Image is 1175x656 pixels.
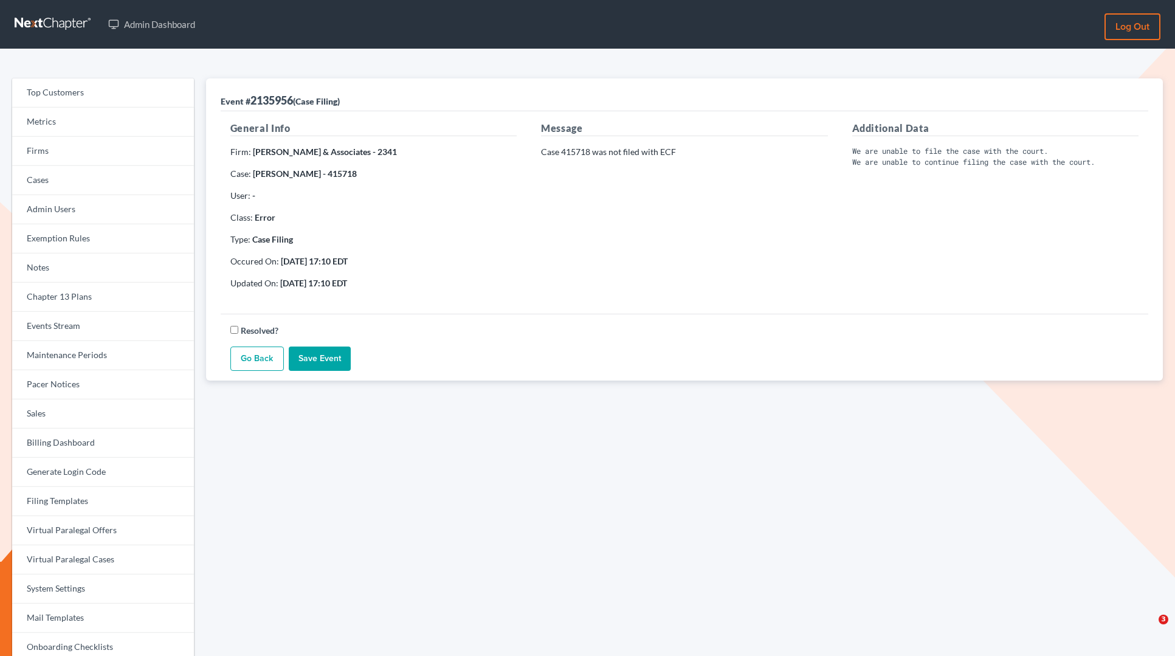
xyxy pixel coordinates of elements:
a: Sales [12,399,194,429]
a: Filing Templates [12,487,194,516]
p: Case 415718 was not filed with ECF [541,146,827,158]
a: Metrics [12,108,194,137]
a: Virtual Paralegal Cases [12,545,194,575]
a: Chapter 13 Plans [12,283,194,312]
strong: [PERSON_NAME] - 415718 [253,168,357,179]
a: Exemption Rules [12,224,194,254]
a: Notes [12,254,194,283]
span: 3 [1159,615,1168,624]
iframe: Intercom live chat [1134,615,1163,644]
span: User: [230,190,250,201]
a: Top Customers [12,78,194,108]
strong: [DATE] 17:10 EDT [281,256,348,266]
span: (Case Filing) [293,96,340,106]
a: Cases [12,166,194,195]
input: Save Event [289,347,351,371]
a: Pacer Notices [12,370,194,399]
span: Class: [230,212,253,223]
strong: Error [255,212,275,223]
a: Virtual Paralegal Offers [12,516,194,545]
span: Case: [230,168,251,179]
a: Admin Users [12,195,194,224]
a: Log out [1104,13,1160,40]
span: Occured On: [230,256,279,266]
strong: - [252,190,255,201]
pre: We are unable to file the case with the court. We are unable to continue filing the case with the... [852,146,1139,167]
span: Updated On: [230,278,278,288]
a: Go Back [230,347,284,371]
a: Admin Dashboard [102,13,201,35]
span: Firm: [230,147,251,157]
strong: [DATE] 17:10 EDT [280,278,347,288]
span: Event # [221,96,250,106]
div: 2135956 [221,93,340,108]
label: Resolved? [241,324,278,337]
h5: General Info [230,121,517,136]
span: Type: [230,234,250,244]
a: Billing Dashboard [12,429,194,458]
strong: Case Filing [252,234,293,244]
a: Firms [12,137,194,166]
strong: [PERSON_NAME] & Associates - 2341 [253,147,397,157]
a: Maintenance Periods [12,341,194,370]
a: Mail Templates [12,604,194,633]
a: System Settings [12,575,194,604]
h5: Additional Data [852,121,1139,136]
a: Generate Login Code [12,458,194,487]
a: Events Stream [12,312,194,341]
h5: Message [541,121,827,136]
